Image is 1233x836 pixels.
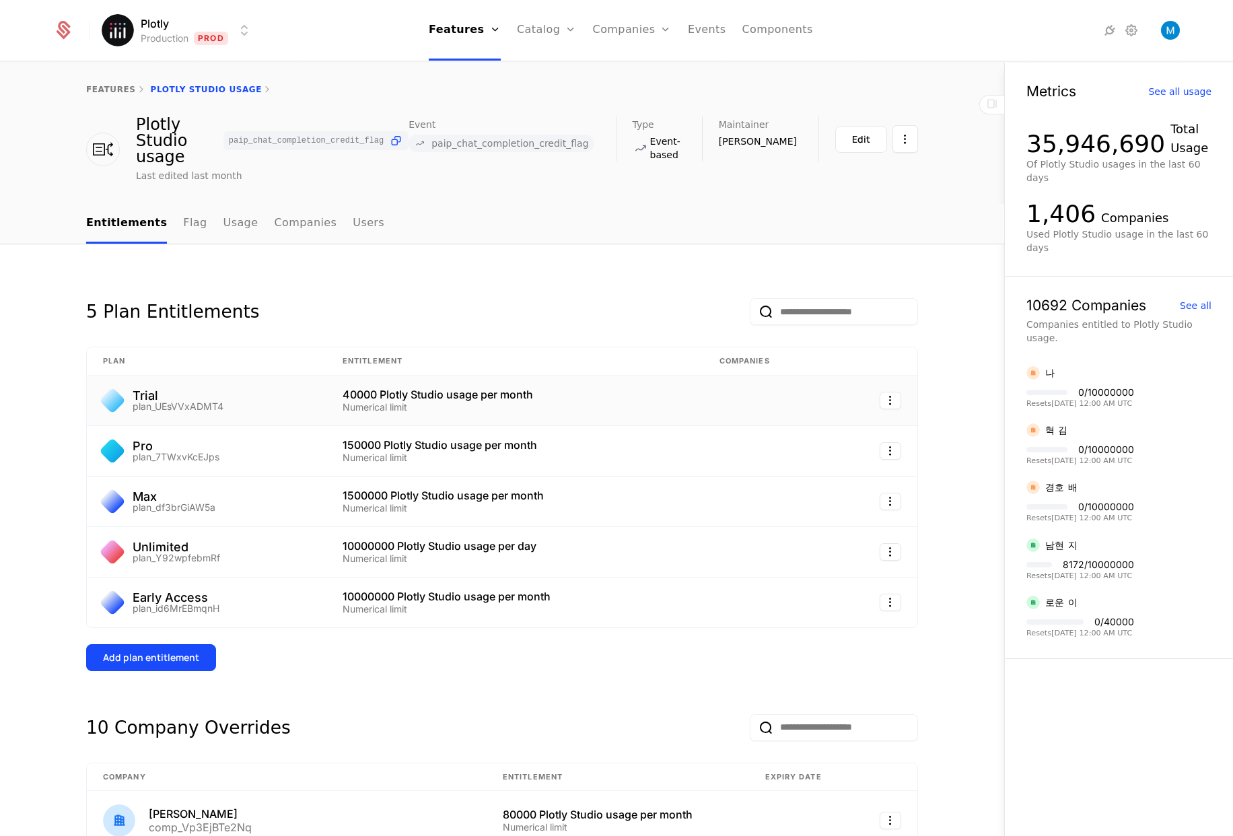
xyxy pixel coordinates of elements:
[136,116,409,165] div: Plotly Studio usage
[86,204,167,244] a: Entitlements
[431,139,588,148] span: paip_chat_completion_credit_flag
[86,714,291,741] div: 10 Company Overrides
[106,15,252,45] button: Select environment
[1026,298,1146,312] div: 10692 Companies
[409,120,435,129] span: Event
[1026,572,1134,580] div: Resets [DATE] 12:00 AM UTC
[86,204,384,244] ul: Choose Sub Page
[141,15,169,32] span: Plotly
[880,493,901,510] button: Select action
[719,135,797,148] span: [PERSON_NAME]
[1045,596,1078,609] div: 로운 이
[1026,514,1134,522] div: Resets [DATE] 12:00 AM UTC
[1102,22,1118,38] a: Integrations
[326,347,703,376] th: Entitlement
[343,453,687,462] div: Numerical limit
[343,490,687,501] div: 1500000 Plotly Studio usage per month
[133,541,220,553] div: Unlimited
[103,651,199,664] div: Add plan entitlement
[1063,560,1134,569] div: 8172 / 10000000
[503,809,733,820] div: 80000 Plotly Studio usage per month
[1078,388,1134,397] div: 0 / 10000000
[1026,318,1211,345] div: Companies entitled to Plotly Studio usage.
[703,347,833,376] th: Companies
[487,763,749,792] th: Entitlement
[1026,481,1040,494] img: 경호 배
[1026,131,1165,158] div: 35,946,690
[343,541,687,551] div: 10000000 Plotly Studio usage per day
[880,392,901,409] button: Select action
[133,440,219,452] div: Pro
[194,32,228,45] span: Prod
[133,452,219,462] div: plan_7TWxvKcEJps
[343,554,687,563] div: Numerical limit
[1026,423,1040,437] img: 혁 김
[880,594,901,611] button: Select action
[86,644,216,671] button: Add plan entitlement
[1045,538,1078,552] div: 남현 지
[1045,423,1068,437] div: 혁 김
[1180,301,1211,310] div: See all
[343,403,687,412] div: Numerical limit
[503,823,733,832] div: Numerical limit
[133,553,220,563] div: plan_Y92wpfebmRf
[1026,158,1211,184] div: Of Plotly Studio usages in the last 60 days
[1101,209,1168,228] div: Companies
[1026,596,1040,609] img: 로운 이
[1161,21,1180,40] img: Matthew Brown
[149,808,252,819] div: [PERSON_NAME]
[835,126,887,153] button: Edit
[1026,366,1040,380] img: 나
[1045,481,1078,494] div: 경호 배
[133,592,219,604] div: Early Access
[749,763,854,792] th: Expiry date
[87,347,326,376] th: Plan
[343,604,687,614] div: Numerical limit
[1026,228,1211,254] div: Used Plotly Studio usage in the last 60 days
[1026,400,1134,407] div: Resets [DATE] 12:00 AM UTC
[343,389,687,400] div: 40000 Plotly Studio usage per month
[133,491,215,503] div: Max
[1148,87,1211,96] div: See all usage
[133,390,223,402] div: Trial
[1026,629,1134,637] div: Resets [DATE] 12:00 AM UTC
[223,204,258,244] a: Usage
[87,763,487,792] th: Company
[1170,120,1211,158] div: Total Usage
[892,125,918,153] button: Select action
[719,120,769,129] span: Maintainer
[1045,366,1055,380] div: 나
[880,812,901,829] button: Select action
[650,135,680,162] span: Event-based
[149,822,252,833] div: comp_Vp3EjBTe2Nq
[880,442,901,460] button: Select action
[102,14,134,46] img: Plotly
[343,440,687,450] div: 150000 Plotly Studio usage per month
[1123,22,1139,38] a: Settings
[1026,538,1040,552] img: 남현 지
[852,133,870,146] div: Edit
[1026,457,1134,464] div: Resets [DATE] 12:00 AM UTC
[133,402,223,411] div: plan_UEsVVxADMT4
[1094,617,1134,627] div: 0 / 40000
[880,543,901,561] button: Select action
[633,120,654,129] span: Type
[1161,21,1180,40] button: Open user button
[353,204,384,244] a: Users
[183,204,207,244] a: Flag
[1078,445,1134,454] div: 0 / 10000000
[1026,84,1076,98] div: Metrics
[343,591,687,602] div: 10000000 Plotly Studio usage per month
[133,604,219,613] div: plan_id6MrEBmqnH
[1078,502,1134,512] div: 0 / 10000000
[133,503,215,512] div: plan_df3brGiAW5a
[274,204,337,244] a: Companies
[86,85,136,94] a: features
[229,137,384,145] span: paip_chat_completion_credit_flag
[136,169,242,182] div: Last edited last month
[86,204,918,244] nav: Main
[86,298,259,325] div: 5 Plan Entitlements
[1026,201,1096,228] div: 1,406
[141,32,188,45] div: Production
[343,503,687,513] div: Numerical limit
